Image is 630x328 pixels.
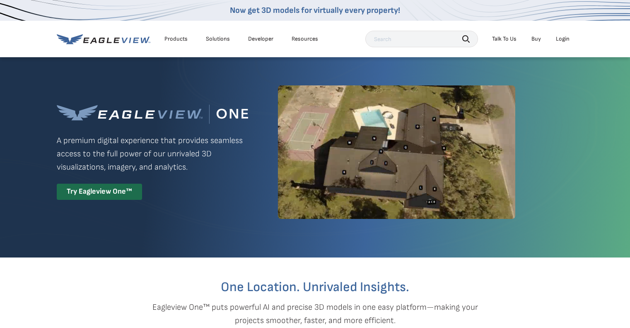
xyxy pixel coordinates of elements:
input: Search [365,31,478,47]
a: Now get 3D models for virtually every property! [230,5,400,15]
a: Developer [248,35,273,43]
div: Login [556,35,570,43]
div: Talk To Us [492,35,517,43]
h2: One Location. Unrivaled Insights. [63,281,567,294]
p: Eagleview One™ puts powerful AI and precise 3D models in one easy platform—making your projects s... [138,301,492,327]
div: Resources [292,35,318,43]
div: Solutions [206,35,230,43]
div: Try Eagleview One™ [57,184,142,200]
p: A premium digital experience that provides seamless access to the full power of our unrivaled 3D ... [57,134,248,174]
div: Products [164,35,188,43]
img: Eagleview One™ [57,104,248,124]
a: Buy [531,35,541,43]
